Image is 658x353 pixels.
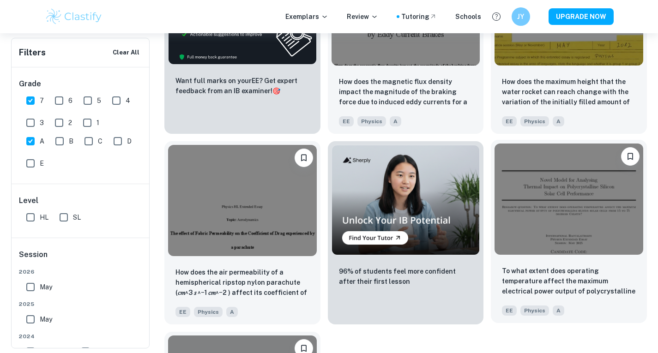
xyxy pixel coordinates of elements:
button: Help and Feedback [489,9,504,24]
span: A [553,305,564,316]
a: BookmarkHow does the air permeability of a hemispherical ripstop nylon parachute (𝑐𝑚^3 𝑠 ^−1 𝑐𝑚^−... [164,141,320,324]
button: UPGRADE NOW [549,8,614,25]
p: How does the maximum height that the water rocket can reach change with the variation of the init... [502,77,636,108]
span: D [127,136,132,146]
span: C [98,136,103,146]
span: 2 [68,118,72,128]
span: EE [502,305,517,316]
p: How does the air permeability of a hemispherical ripstop nylon parachute (𝑐𝑚^3 𝑠 ^−1 𝑐𝑚^−2 ) affe... [175,267,309,299]
span: 3 [40,118,44,128]
span: 2026 [19,268,143,276]
span: A [226,307,238,317]
span: 1 [97,118,99,128]
span: A [390,116,401,126]
a: Tutoring [401,12,437,22]
span: A [553,116,564,126]
span: Physics [357,116,386,126]
span: May [40,314,52,324]
a: Schools [455,12,481,22]
span: 5 [97,96,101,106]
button: Clear All [110,46,142,60]
h6: Filters [19,46,46,59]
span: 🎯 [272,87,280,95]
h6: Session [19,249,143,268]
p: How does the magnetic flux density impact the magnitude of the braking force due to induced eddy ... [339,77,473,108]
button: JY [512,7,530,26]
p: 96% of students feel more confident after their first lesson [339,266,473,287]
span: 2025 [19,300,143,308]
button: Bookmark [295,149,313,167]
img: Physics EE example thumbnail: To what extent does operating temperatur [495,144,643,255]
span: EE [175,307,190,317]
h6: Level [19,195,143,206]
img: Clastify logo [45,7,103,26]
h6: Grade [19,78,143,90]
span: Physics [194,307,223,317]
img: Physics EE example thumbnail: How does the air permeability of a hemis [168,145,317,256]
span: Physics [520,305,549,316]
span: 7 [40,96,44,106]
p: Want full marks on your EE ? Get expert feedback from an IB examiner! [175,76,309,96]
img: Thumbnail [332,145,480,255]
span: 6 [68,96,72,106]
span: B [69,136,73,146]
p: To what extent does operating temperature affect the maximum electrical power output of polycryst... [502,266,636,297]
span: A [40,136,44,146]
span: E [40,158,44,168]
a: BookmarkTo what extent does operating temperature affect the maximum electrical power output of p... [491,141,647,324]
span: 2024 [19,332,143,341]
p: Review [347,12,378,22]
span: HL [40,212,48,222]
span: Physics [520,116,549,126]
span: EE [502,116,517,126]
h6: JY [515,12,526,22]
p: Exemplars [285,12,328,22]
span: 4 [126,96,130,106]
span: May [40,282,52,292]
a: Thumbnail96% of students feel more confident after their first lesson [328,141,484,324]
span: SL [73,212,81,222]
span: EE [339,116,354,126]
button: Bookmark [621,147,640,166]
